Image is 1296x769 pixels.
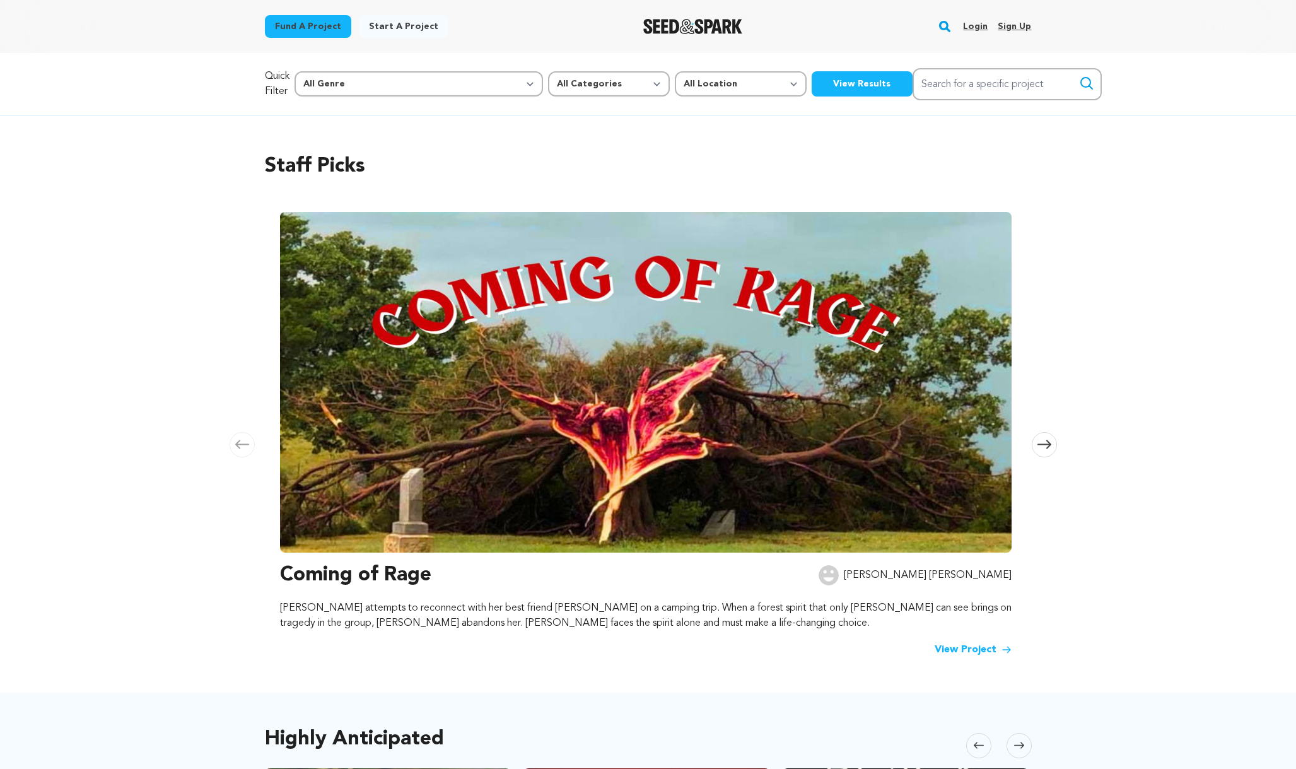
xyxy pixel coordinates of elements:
[265,731,444,748] h2: Highly Anticipated
[280,601,1012,631] p: [PERSON_NAME] attempts to reconnect with her best friend [PERSON_NAME] on a camping trip. When a ...
[963,16,988,37] a: Login
[265,151,1032,182] h2: Staff Picks
[643,19,742,34] img: Seed&Spark Logo Dark Mode
[280,560,431,590] h3: Coming of Rage
[844,568,1012,583] p: [PERSON_NAME] [PERSON_NAME]
[265,69,289,99] p: Quick Filter
[812,71,913,97] button: View Results
[359,15,448,38] a: Start a project
[280,212,1012,553] img: Coming of Rage image
[998,16,1031,37] a: Sign up
[819,565,839,585] img: user.png
[265,15,351,38] a: Fund a project
[643,19,742,34] a: Seed&Spark Homepage
[913,68,1102,100] input: Search for a specific project
[935,642,1012,657] a: View Project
